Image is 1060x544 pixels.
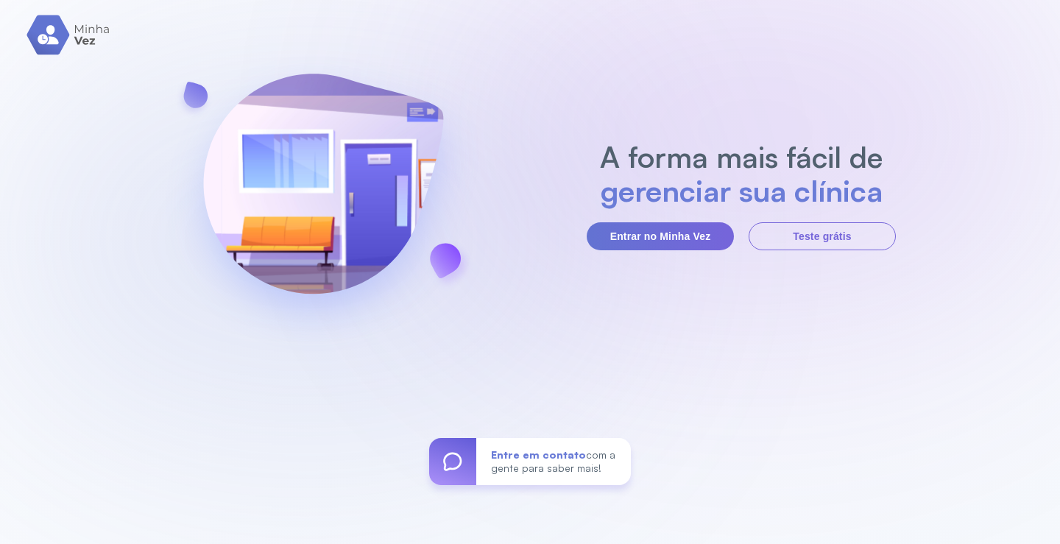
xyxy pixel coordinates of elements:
[593,174,891,208] h2: gerenciar sua clínica
[26,15,111,55] img: logo.svg
[429,438,631,485] a: Entre em contatocom a gente para saber mais!
[593,140,891,174] h2: A forma mais fácil de
[491,448,586,461] span: Entre em contato
[476,438,631,485] div: com a gente para saber mais!
[164,35,482,355] img: banner-login.svg
[587,222,734,250] button: Entrar no Minha Vez
[749,222,896,250] button: Teste grátis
